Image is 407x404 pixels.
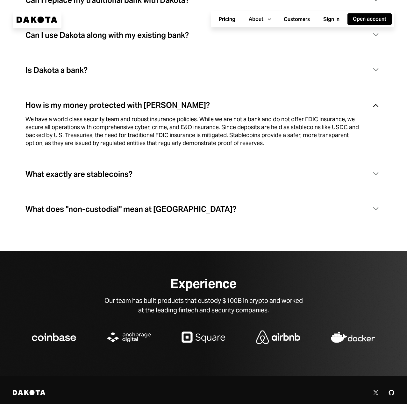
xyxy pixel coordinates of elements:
[32,333,76,341] img: logo
[278,13,315,25] a: Customers
[347,13,392,25] button: Open account
[25,205,236,213] div: What does "non-custodial" mean at [GEOGRAPHIC_DATA]?
[25,170,132,178] div: What exactly are stablecoins?
[182,331,226,343] img: logo
[25,31,189,39] div: Can I use Dakota along with my existing bank?
[243,13,276,25] button: About
[213,13,241,25] a: Pricing
[256,330,300,344] img: logo
[318,14,345,25] button: Sign in
[278,14,315,25] button: Customers
[107,332,151,343] img: logo
[102,296,305,315] div: Our team has built products that custody $100B in crypto and worked at the leading fintech and se...
[213,14,241,25] button: Pricing
[170,277,236,291] div: Experience
[249,16,263,23] div: About
[25,115,366,147] div: We have a world class security team and robust insurance policies. While we are not a bank and do...
[331,331,375,343] img: logo
[318,13,345,25] a: Sign in
[25,66,88,74] div: Is Dakota a bank?
[25,101,210,109] div: How is my money protected with [PERSON_NAME]?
